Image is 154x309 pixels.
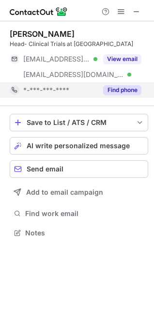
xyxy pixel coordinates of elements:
button: AI write personalized message [10,137,148,154]
span: Find work email [25,209,144,218]
button: Reveal Button [103,85,141,95]
button: Reveal Button [103,54,141,64]
button: Add to email campaign [10,184,148,201]
span: [EMAIL_ADDRESS][DOMAIN_NAME] [23,70,124,79]
button: Send email [10,160,148,178]
div: Head- Clinical Trials at [GEOGRAPHIC_DATA] [10,40,148,48]
span: AI write personalized message [27,142,130,150]
button: Find work email [10,207,148,220]
span: Send email [27,165,63,173]
span: [EMAIL_ADDRESS][DOMAIN_NAME] [23,55,90,63]
span: Add to email campaign [26,188,103,196]
button: save-profile-one-click [10,114,148,131]
img: ContactOut v5.3.10 [10,6,68,17]
div: Save to List / ATS / CRM [27,119,131,126]
button: Notes [10,226,148,240]
div: [PERSON_NAME] [10,29,75,39]
span: Notes [25,229,144,237]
